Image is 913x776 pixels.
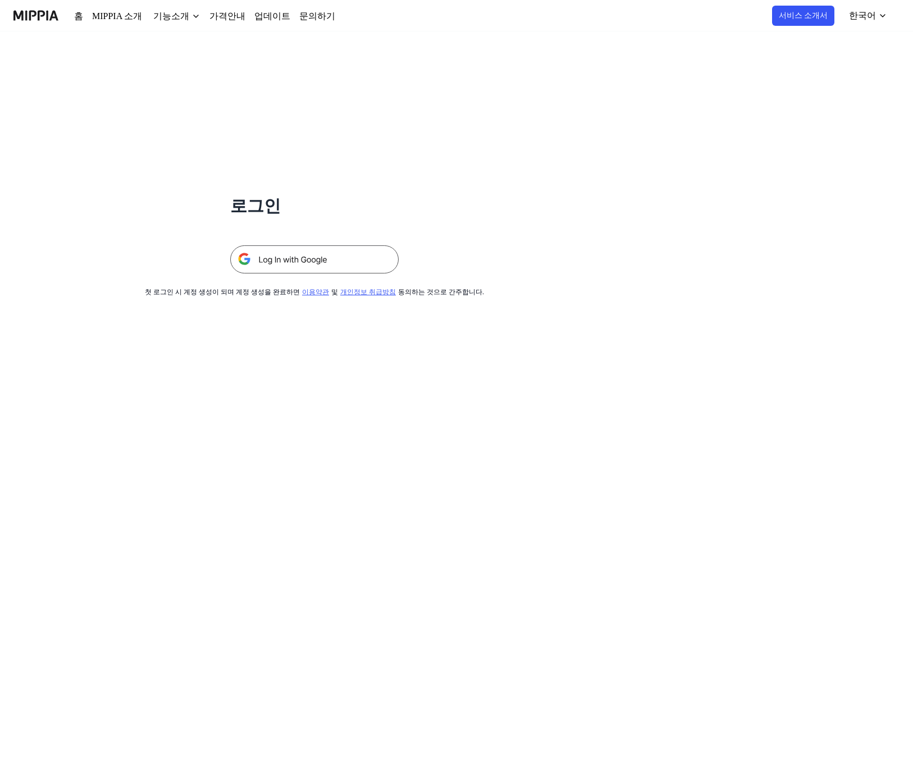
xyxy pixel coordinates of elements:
a: MIPPIA 소개 [91,10,138,23]
a: 개인정보 취급방침 [337,288,384,296]
a: 홈 [74,10,82,23]
div: 한국어 [850,9,878,22]
div: 첫 로그인 시 계정 생성이 되며 계정 생성을 완료하면 및 동의하는 것으로 간주합니다. [171,287,458,297]
a: 문의하기 [282,10,313,23]
a: 이용약관 [304,288,327,296]
h1: 로그인 [230,193,399,218]
img: 구글 로그인 버튼 [230,245,399,273]
a: 가격안내 [201,10,232,23]
button: 서비스 소개서 [782,6,838,26]
button: 기능소개 [147,10,192,23]
a: 업데이트 [241,10,273,23]
button: 한국어 [843,4,894,27]
img: down [183,12,192,21]
div: 기능소개 [147,10,183,23]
